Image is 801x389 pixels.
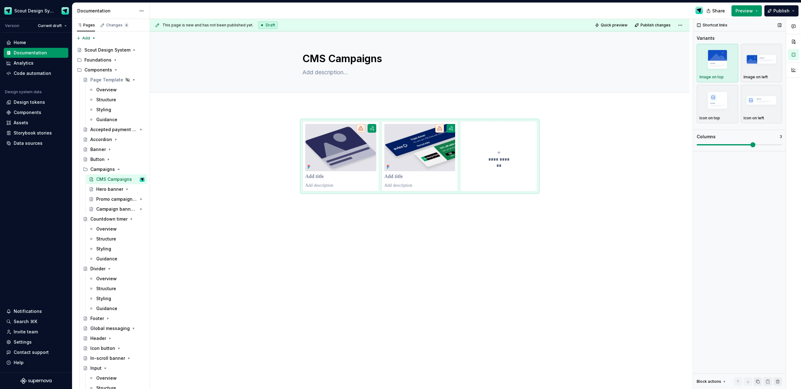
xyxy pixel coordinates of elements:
a: CMS CampaignsDesign Ops [86,174,147,184]
div: Pages [77,23,95,28]
div: Documentation [14,50,47,56]
div: Columns [697,134,716,140]
div: Guidance [96,305,117,312]
a: Footer [80,313,147,323]
span: Publish [773,8,790,14]
div: Structure [96,236,116,242]
a: Page Template [80,75,147,85]
div: Campaigns [90,166,115,172]
a: Structure [86,284,147,294]
div: Structure [96,97,116,103]
div: Storybook stories [14,130,52,136]
div: Foundations [84,57,111,63]
a: Campaign banner designs [86,204,147,214]
a: In-scroll banner [80,353,147,363]
div: Countdown timer [90,216,128,222]
div: Guidance [96,256,117,262]
div: Overview [96,226,117,232]
button: Help [4,358,68,368]
button: Share [703,5,729,16]
button: Preview [731,5,762,16]
div: Campaigns [80,164,147,174]
div: Home [14,39,26,46]
div: Styling [96,246,111,252]
a: Code automation [4,68,68,78]
a: Documentation [4,48,68,58]
div: Header [90,335,106,341]
button: Publish changes [633,21,673,30]
button: placeholderIcon on top [697,85,738,123]
p: Image on left [744,75,768,80]
div: Settings [14,339,32,345]
div: CMS Campaigns [96,176,132,182]
img: 8076b75d-e052-49bd-867e-5a3d80d5e7d3.png [305,124,376,171]
button: Add [75,34,98,43]
a: Supernova Logo [20,378,52,384]
div: Design tokens [14,99,45,105]
div: Changes [106,23,129,28]
a: Home [4,38,68,48]
a: Guidance [86,304,147,313]
a: Accordion [80,135,147,144]
button: Search ⌘K [4,317,68,327]
div: Help [14,359,24,366]
div: Styling [96,295,111,302]
a: Data sources [4,138,68,148]
div: Icon button [90,345,115,351]
p: Icon on top [699,116,720,121]
a: Promo campaign banner [86,194,147,204]
img: placeholder [744,89,780,112]
div: Input [90,365,102,371]
div: Invite team [14,329,38,335]
div: Design system data [5,89,42,94]
span: Preview [735,8,753,14]
button: Publish [764,5,799,16]
img: Design Ops [140,177,145,182]
button: Quick preview [593,21,630,30]
button: Scout Design SystemDesign Ops [1,4,71,17]
img: placeholder [744,48,780,71]
a: Structure [86,95,147,105]
div: Version [5,23,19,28]
a: Guidance [86,254,147,264]
div: Accordion [90,136,112,143]
div: Code automation [14,70,51,76]
div: Scout Design System [14,8,54,14]
p: Image on top [699,75,724,80]
span: Publish changes [640,23,671,28]
div: Promo campaign banner [96,196,137,202]
button: Contact support [4,347,68,357]
span: Share [712,8,725,14]
div: Assets [14,120,28,126]
div: Scout Design System [84,47,130,53]
span: 4 [124,23,129,28]
div: Button [90,156,105,162]
div: Overview [96,87,117,93]
div: Components [14,109,41,116]
div: Components [75,65,147,75]
span: Quick preview [601,23,627,28]
button: placeholderImage on top [697,44,738,82]
a: Components [4,108,68,117]
a: Styling [86,294,147,304]
div: Search ⌘K [14,318,37,325]
div: Components [84,67,112,73]
div: Campaign banner designs [96,206,137,212]
a: Assets [4,118,68,128]
div: Hero banner [96,186,123,192]
a: Structure [86,234,147,244]
a: Overview [86,274,147,284]
span: Draft [266,23,275,28]
div: Variants [697,35,715,41]
img: placeholder [699,89,735,112]
button: placeholderIcon on left [741,85,782,123]
span: Current draft [38,23,62,28]
p: Icon on left [744,116,764,121]
textarea: CMS Campaigns [301,51,536,66]
div: In-scroll banner [90,355,125,361]
div: Analytics [14,60,34,66]
a: Styling [86,244,147,254]
div: Notifications [14,308,42,314]
p: 3 [780,134,782,139]
a: Guidance [86,115,147,125]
